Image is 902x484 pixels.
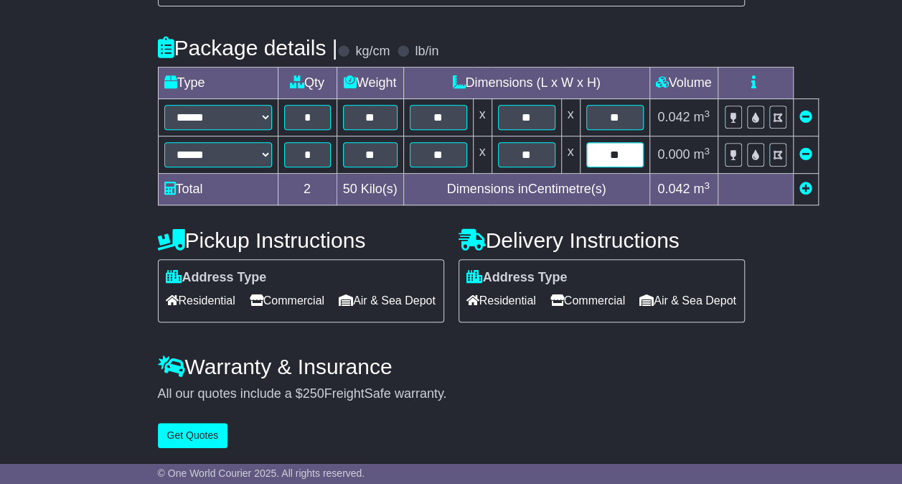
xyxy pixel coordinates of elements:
label: Address Type [466,270,568,286]
td: Kilo(s) [337,174,403,205]
td: x [561,136,580,174]
td: Dimensions in Centimetre(s) [403,174,649,205]
span: 0.042 [657,110,690,124]
a: Remove this item [799,110,812,124]
span: Air & Sea Depot [639,289,736,312]
td: x [473,136,492,174]
span: Commercial [250,289,324,312]
td: 2 [278,174,337,205]
span: 250 [303,386,324,401]
label: kg/cm [355,44,390,60]
span: © One World Courier 2025. All rights reserved. [158,467,365,479]
h4: Delivery Instructions [459,228,745,252]
td: Dimensions (L x W x H) [403,68,649,99]
label: Address Type [166,270,267,286]
td: Qty [278,68,337,99]
td: x [561,99,580,136]
td: Total [158,174,278,205]
span: 50 [343,182,357,196]
span: Residential [166,289,235,312]
a: Remove this item [799,147,812,162]
sup: 3 [704,146,710,157]
span: Air & Sea Depot [339,289,436,312]
span: 0.000 [657,147,690,162]
span: Residential [466,289,536,312]
span: m [693,182,710,196]
span: Commercial [550,289,625,312]
span: m [693,110,710,124]
sup: 3 [704,180,710,191]
span: 0.042 [657,182,690,196]
div: All our quotes include a $ FreightSafe warranty. [158,386,745,402]
sup: 3 [704,108,710,119]
a: Add new item [799,182,812,196]
h4: Warranty & Insurance [158,355,745,378]
span: m [693,147,710,162]
td: Type [158,68,278,99]
button: Get Quotes [158,423,228,448]
td: x [473,99,492,136]
td: Volume [649,68,718,99]
td: Weight [337,68,403,99]
label: lb/in [415,44,438,60]
h4: Package details | [158,36,338,60]
h4: Pickup Instructions [158,228,444,252]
